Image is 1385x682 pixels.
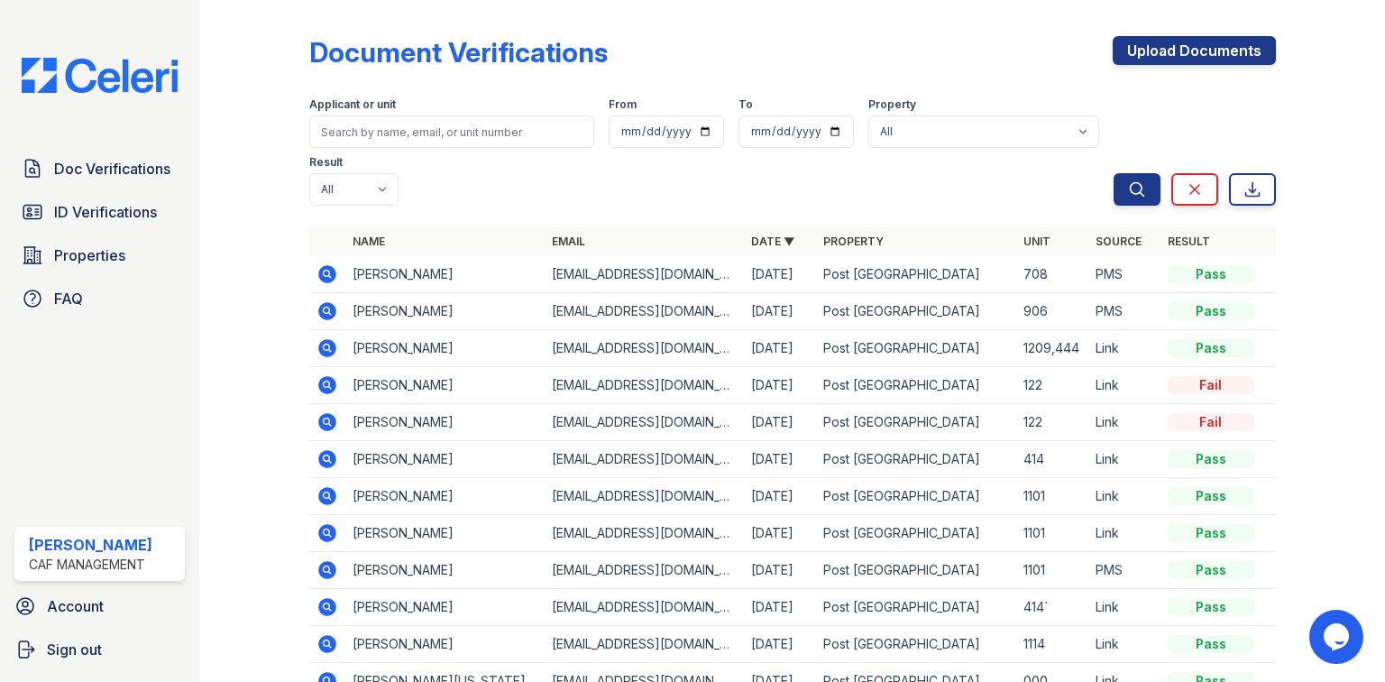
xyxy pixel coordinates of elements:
[1088,256,1160,293] td: PMS
[1088,367,1160,404] td: Link
[545,404,744,441] td: [EMAIL_ADDRESS][DOMAIN_NAME]
[54,288,83,309] span: FAQ
[345,589,545,626] td: [PERSON_NAME]
[816,404,1015,441] td: Post [GEOGRAPHIC_DATA]
[816,626,1015,663] td: Post [GEOGRAPHIC_DATA]
[744,404,816,441] td: [DATE]
[816,515,1015,552] td: Post [GEOGRAPHIC_DATA]
[1168,561,1254,579] div: Pass
[47,595,104,617] span: Account
[345,626,545,663] td: [PERSON_NAME]
[1016,478,1088,515] td: 1101
[823,235,884,248] a: Property
[1168,635,1254,653] div: Pass
[744,256,816,293] td: [DATE]
[545,478,744,515] td: [EMAIL_ADDRESS][DOMAIN_NAME]
[552,235,585,248] a: Email
[744,293,816,330] td: [DATE]
[816,330,1015,367] td: Post [GEOGRAPHIC_DATA]
[1016,330,1088,367] td: 1209,444
[14,237,185,273] a: Properties
[1096,235,1142,248] a: Source
[545,441,744,478] td: [EMAIL_ADDRESS][DOMAIN_NAME]
[816,367,1015,404] td: Post [GEOGRAPHIC_DATA]
[309,36,608,69] div: Document Verifications
[54,158,170,180] span: Doc Verifications
[545,515,744,552] td: [EMAIL_ADDRESS][DOMAIN_NAME]
[54,201,157,223] span: ID Verifications
[1309,610,1367,664] iframe: chat widget
[545,626,744,663] td: [EMAIL_ADDRESS][DOMAIN_NAME]
[744,367,816,404] td: [DATE]
[1088,441,1160,478] td: Link
[1168,235,1210,248] a: Result
[1168,376,1254,394] div: Fail
[744,441,816,478] td: [DATE]
[345,367,545,404] td: [PERSON_NAME]
[1088,626,1160,663] td: Link
[868,97,916,112] label: Property
[751,235,794,248] a: Date ▼
[816,589,1015,626] td: Post [GEOGRAPHIC_DATA]
[1088,330,1160,367] td: Link
[744,330,816,367] td: [DATE]
[1088,404,1160,441] td: Link
[29,556,152,574] div: CAF Management
[738,97,753,112] label: To
[54,244,125,266] span: Properties
[1168,450,1254,468] div: Pass
[545,552,744,589] td: [EMAIL_ADDRESS][DOMAIN_NAME]
[744,589,816,626] td: [DATE]
[1168,598,1254,616] div: Pass
[816,293,1015,330] td: Post [GEOGRAPHIC_DATA]
[7,58,192,93] img: CE_Logo_Blue-a8612792a0a2168367f1c8372b55b34899dd931a85d93a1a3d3e32e68fde9ad4.png
[14,151,185,187] a: Doc Verifications
[1088,478,1160,515] td: Link
[1168,487,1254,505] div: Pass
[345,293,545,330] td: [PERSON_NAME]
[7,631,192,668] a: Sign out
[14,281,185,317] a: FAQ
[1023,235,1050,248] a: Unit
[1168,339,1254,357] div: Pass
[816,441,1015,478] td: Post [GEOGRAPHIC_DATA]
[1168,524,1254,542] div: Pass
[1113,36,1276,65] a: Upload Documents
[14,194,185,230] a: ID Verifications
[545,256,744,293] td: [EMAIL_ADDRESS][DOMAIN_NAME]
[1168,413,1254,431] div: Fail
[1088,552,1160,589] td: PMS
[1016,626,1088,663] td: 1114
[545,589,744,626] td: [EMAIL_ADDRESS][DOMAIN_NAME]
[309,115,594,148] input: Search by name, email, or unit number
[816,256,1015,293] td: Post [GEOGRAPHIC_DATA]
[744,478,816,515] td: [DATE]
[545,367,744,404] td: [EMAIL_ADDRESS][DOMAIN_NAME]
[353,235,385,248] a: Name
[345,330,545,367] td: [PERSON_NAME]
[744,626,816,663] td: [DATE]
[1088,589,1160,626] td: Link
[1016,589,1088,626] td: 414`
[609,97,637,112] label: From
[47,639,102,660] span: Sign out
[345,478,545,515] td: [PERSON_NAME]
[1016,441,1088,478] td: 414
[1168,302,1254,320] div: Pass
[345,256,545,293] td: [PERSON_NAME]
[1088,293,1160,330] td: PMS
[1016,515,1088,552] td: 1101
[816,478,1015,515] td: Post [GEOGRAPHIC_DATA]
[1088,515,1160,552] td: Link
[1016,552,1088,589] td: 1101
[545,330,744,367] td: [EMAIL_ADDRESS][DOMAIN_NAME]
[545,293,744,330] td: [EMAIL_ADDRESS][DOMAIN_NAME]
[1168,265,1254,283] div: Pass
[1016,367,1088,404] td: 122
[1016,404,1088,441] td: 122
[345,441,545,478] td: [PERSON_NAME]
[29,534,152,556] div: [PERSON_NAME]
[1016,293,1088,330] td: 906
[309,155,343,170] label: Result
